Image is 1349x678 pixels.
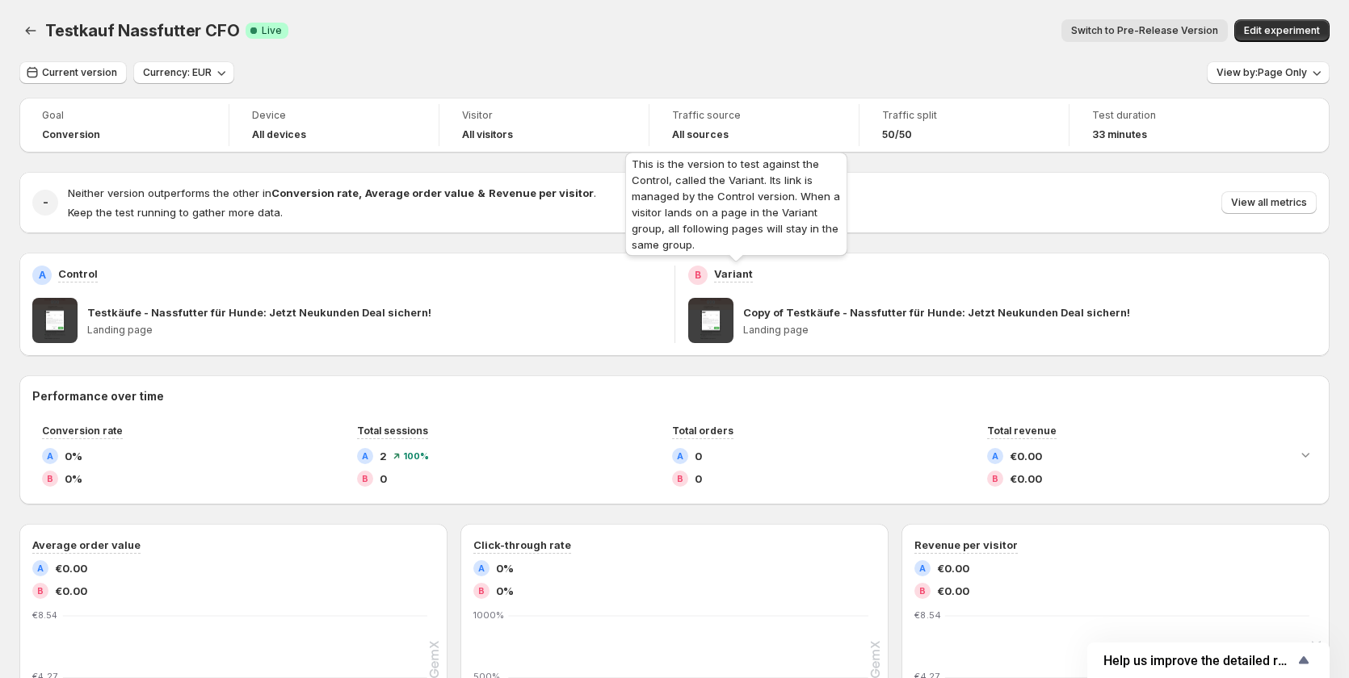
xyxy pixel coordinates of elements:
img: Copy of Testkäufe - Nassfutter für Hunde: Jetzt Neukunden Deal sichern! [688,298,733,343]
a: Traffic sourceAll sources [672,107,836,143]
button: Current version [19,61,127,84]
span: Keep the test running to gather more data. [68,206,283,219]
span: View all metrics [1231,196,1307,209]
h2: B [478,586,485,596]
h2: B [677,474,683,483]
span: Currency: EUR [143,66,212,79]
h4: All visitors [462,128,513,141]
span: €0.00 [1010,471,1042,487]
h2: B [919,586,926,596]
span: 33 minutes [1092,128,1147,141]
button: View by:Page Only [1207,61,1330,84]
h2: B [47,474,53,483]
span: €0.00 [55,560,87,576]
h2: A [362,451,368,461]
span: 0% [496,560,514,576]
h2: B [37,586,44,596]
h4: All sources [672,128,729,141]
span: Test duration [1092,109,1257,122]
span: Goal [42,109,206,122]
p: Variant [714,266,753,282]
span: €0.00 [937,583,969,599]
button: Expand chart [1294,443,1317,466]
span: Help us improve the detailed report for A/B campaigns [1103,653,1294,668]
p: Landing page [743,324,1317,337]
a: DeviceAll devices [252,107,416,143]
a: VisitorAll visitors [462,107,626,143]
span: 100 % [403,451,429,461]
text: 1000% [473,609,504,621]
button: Back [19,19,42,42]
span: €0.00 [55,583,87,599]
strong: Conversion rate [271,186,359,199]
span: Conversion [42,128,100,141]
h2: A [478,563,485,573]
h2: A [47,451,53,461]
text: €8.54 [32,609,58,621]
h2: B [695,269,701,282]
span: 0% [65,471,82,487]
span: 0 [695,448,702,464]
span: 50/50 [882,128,912,141]
strong: , [359,186,362,199]
span: Current version [42,66,117,79]
h3: Click-through rate [473,537,571,553]
button: Show survey - Help us improve the detailed report for A/B campaigns [1103,651,1313,670]
strong: Revenue per visitor [489,186,594,199]
a: Test duration33 minutes [1092,107,1257,143]
h2: B [362,474,368,483]
h2: A [37,563,44,573]
img: Testkäufe - Nassfutter für Hunde: Jetzt Neukunden Deal sichern! [32,298,78,343]
h2: A [677,451,683,461]
a: GoalConversion [42,107,206,143]
h2: B [992,474,998,483]
h3: Average order value [32,537,141,553]
button: View all metrics [1221,191,1317,214]
a: Traffic split50/50 [882,107,1046,143]
span: 0 [695,471,702,487]
span: Total orders [672,425,733,437]
span: €0.00 [1010,448,1042,464]
span: 0% [496,583,514,599]
span: Edit experiment [1244,24,1320,37]
h2: Performance over time [32,388,1317,404]
p: Copy of Testkäufe - Nassfutter für Hunde: Jetzt Neukunden Deal sichern! [743,304,1130,320]
strong: Average order value [365,186,474,199]
span: Traffic split [882,109,1046,122]
span: Device [252,109,416,122]
button: Switch to Pre-Release Version [1061,19,1228,42]
span: View by: Page Only [1217,66,1307,79]
span: Total sessions [357,425,428,437]
span: 2 [380,448,387,464]
span: Visitor [462,109,626,122]
span: Neither version outperforms the other in . [68,186,596,199]
h2: A [919,563,926,573]
span: Total revenue [987,425,1057,437]
span: 0% [65,448,82,464]
h2: A [992,451,998,461]
span: Traffic source [672,109,836,122]
h2: - [43,195,48,211]
p: Landing page [87,324,662,337]
span: €0.00 [937,560,969,576]
text: €8.54 [914,609,941,621]
strong: & [477,186,485,199]
span: Testkauf Nassfutter CFO [45,21,239,40]
span: Conversion rate [42,425,123,437]
span: Live [262,24,282,37]
h3: Revenue per visitor [914,537,1018,553]
span: 0 [380,471,387,487]
button: Currency: EUR [133,61,234,84]
h4: All devices [252,128,306,141]
span: Switch to Pre-Release Version [1071,24,1218,37]
h2: A [39,269,46,282]
p: Control [58,266,98,282]
button: Edit experiment [1234,19,1330,42]
p: Testkäufe - Nassfutter für Hunde: Jetzt Neukunden Deal sichern! [87,304,431,320]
